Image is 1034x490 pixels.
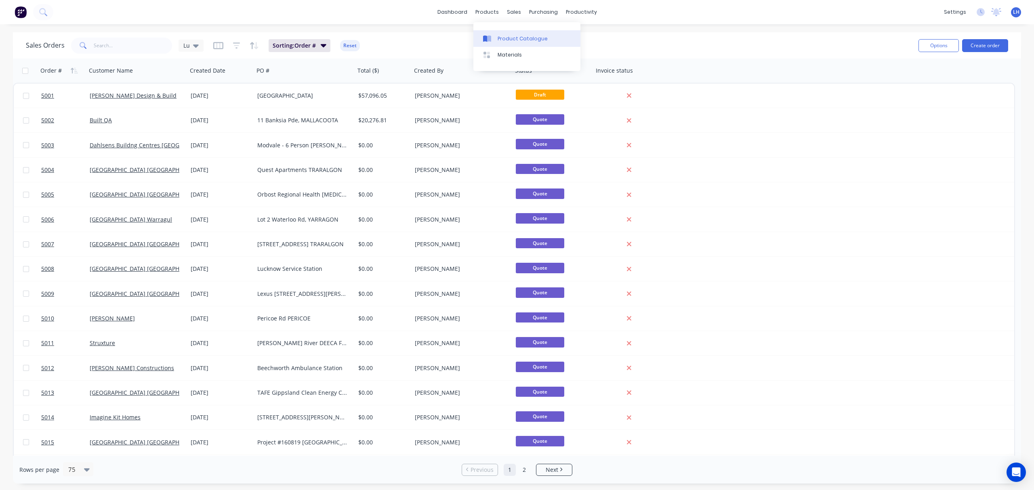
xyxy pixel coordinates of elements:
div: settings [940,6,970,18]
div: $0.00 [358,240,406,248]
div: Orbost Regional Health [MEDICAL_DATA] - Wall Frames [257,191,347,199]
span: Quote [516,312,564,322]
span: LH [1013,8,1019,16]
span: 5003 [41,141,54,149]
a: 5011 [41,331,90,355]
span: Draft [516,90,564,100]
span: 5005 [41,191,54,199]
a: [GEOGRAPHIC_DATA] [GEOGRAPHIC_DATA] [90,166,203,174]
span: Quote [516,263,564,273]
div: products [471,6,503,18]
a: [GEOGRAPHIC_DATA] [GEOGRAPHIC_DATA] [90,265,203,272]
span: Quote [516,411,564,421]
a: 5001 [41,84,90,108]
a: Previous page [462,466,498,474]
div: [PERSON_NAME] [415,191,504,199]
span: 5012 [41,364,54,372]
a: [PERSON_NAME] [90,314,135,322]
div: $0.00 [358,339,406,347]
span: 5008 [41,265,54,273]
a: [PERSON_NAME] Design & Build [90,92,177,99]
div: Product Catalogue [498,35,548,42]
a: [GEOGRAPHIC_DATA] [GEOGRAPHIC_DATA] [90,290,203,297]
div: Invoice status [596,67,633,75]
span: Quote [516,114,564,124]
a: Product Catalogue [473,30,580,46]
span: 5015 [41,438,54,446]
button: Sorting:Order # [269,39,330,52]
a: 5014 [41,405,90,429]
a: 5002 [41,108,90,132]
a: Built QA [90,116,112,124]
div: $57,096.05 [358,92,406,100]
div: [PERSON_NAME] [415,265,504,273]
div: PO # [256,67,269,75]
div: $0.00 [358,438,406,446]
span: 5011 [41,339,54,347]
div: [DATE] [191,438,251,446]
div: Open Intercom Messenger [1007,463,1026,482]
div: Lot 2 Waterloo Rd, YARRAGON [257,216,347,224]
div: [PERSON_NAME] [415,290,504,298]
span: 5002 [41,116,54,124]
span: Previous [471,466,494,474]
div: [PERSON_NAME] [415,413,504,421]
a: 5007 [41,232,90,256]
div: [PERSON_NAME] River DEECA Facility [257,339,347,347]
div: $0.00 [358,314,406,322]
span: Quote [516,436,564,446]
div: TAFE Gippsland Clean Energy Centre [257,389,347,397]
div: [PERSON_NAME] [415,216,504,224]
div: 11 Banksia Pde, MALLACOOTA [257,116,347,124]
div: $0.00 [358,265,406,273]
div: Project #160819 [GEOGRAPHIC_DATA] SC [257,438,347,446]
span: 5013 [41,389,54,397]
div: [DATE] [191,92,251,100]
span: 5010 [41,314,54,322]
a: 5012 [41,356,90,380]
div: [PERSON_NAME] [415,116,504,124]
div: [PERSON_NAME] [415,240,504,248]
div: Lexus [STREET_ADDRESS][PERSON_NAME] [257,290,347,298]
a: 5006 [41,207,90,232]
a: dashboard [433,6,471,18]
span: Quote [516,139,564,149]
span: Quote [516,387,564,397]
div: $0.00 [358,166,406,174]
span: 5004 [41,166,54,174]
a: [GEOGRAPHIC_DATA] [GEOGRAPHIC_DATA] [90,438,203,446]
span: Quote [516,213,564,223]
div: sales [503,6,525,18]
div: Total ($) [357,67,379,75]
div: $0.00 [358,141,406,149]
img: Factory [15,6,27,18]
a: Dahlsens Buildng Centres [GEOGRAPHIC_DATA] [90,141,217,149]
div: Pericoe Rd PERICOE [257,314,347,322]
div: [PERSON_NAME] [415,314,504,322]
div: [STREET_ADDRESS][PERSON_NAME] [257,413,347,421]
div: Lucknow Service Station [257,265,347,273]
a: Materials [473,47,580,63]
div: [DATE] [191,166,251,174]
div: $0.00 [358,413,406,421]
div: [DATE] [191,240,251,248]
a: 5008 [41,257,90,281]
span: Quote [516,337,564,347]
div: productivity [562,6,601,18]
span: Next [546,466,558,474]
div: [PERSON_NAME] [415,141,504,149]
a: [GEOGRAPHIC_DATA] Warragul [90,216,172,223]
button: Create order [962,39,1008,52]
div: [STREET_ADDRESS] TRARALGON [257,240,347,248]
button: Reset [340,40,360,51]
div: [DATE] [191,216,251,224]
div: [DATE] [191,339,251,347]
span: 5006 [41,216,54,224]
span: Quote [516,238,564,248]
a: Page 2 [518,464,530,476]
a: 5005 [41,182,90,207]
div: Order # [40,67,62,75]
button: Options [918,39,959,52]
div: purchasing [525,6,562,18]
div: Customer Name [89,67,133,75]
